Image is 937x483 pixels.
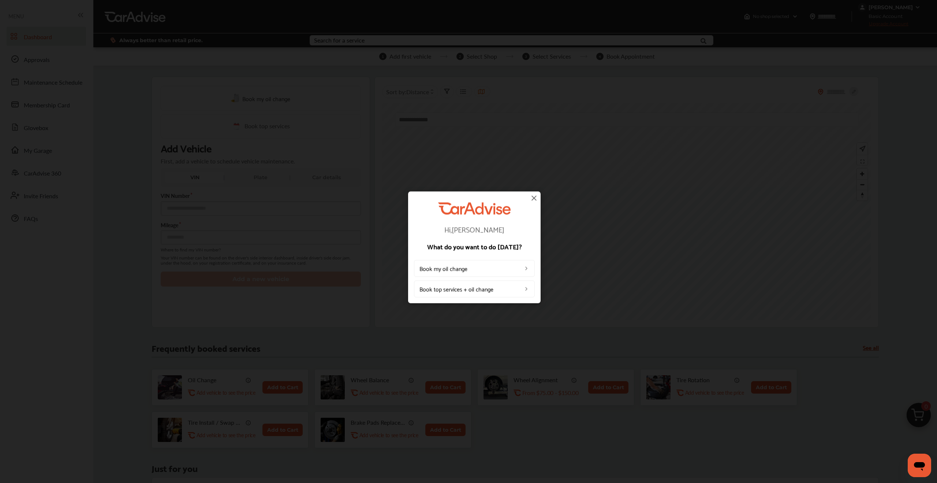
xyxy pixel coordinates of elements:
img: CarAdvise Logo [438,202,511,214]
img: close-icon.a004319c.svg [530,193,538,202]
iframe: Button to launch messaging window [908,454,931,477]
img: left_arrow_icon.0f472efe.svg [523,286,529,292]
p: What do you want to do [DATE]? [414,243,535,250]
a: Book top services + oil change [414,281,535,298]
a: Book my oil change [414,260,535,277]
img: left_arrow_icon.0f472efe.svg [523,266,529,272]
p: Hi, [PERSON_NAME] [414,226,535,233]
